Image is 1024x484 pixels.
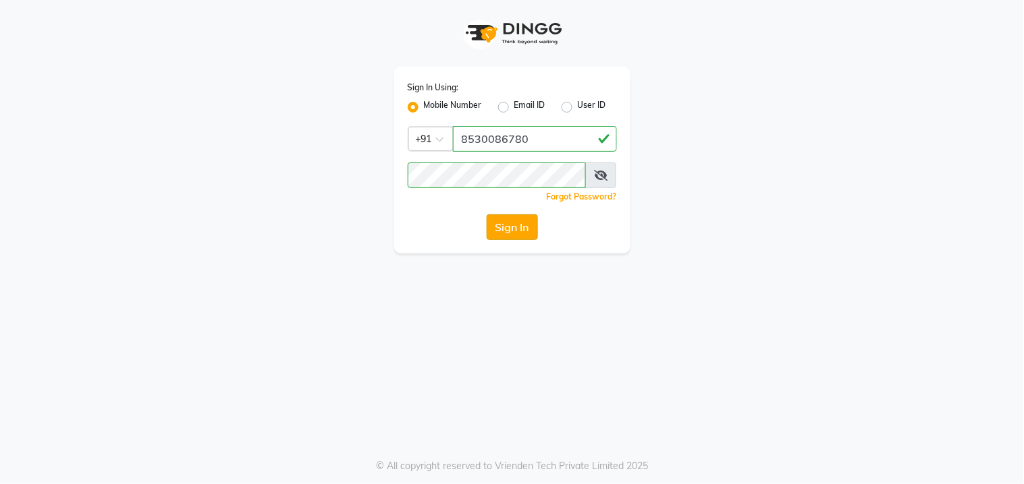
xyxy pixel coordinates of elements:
label: Mobile Number [424,99,482,115]
label: Email ID [514,99,545,115]
label: User ID [578,99,606,115]
input: Username [408,162,587,188]
label: Sign In Using: [408,82,459,94]
input: Username [453,126,617,152]
a: Forgot Password? [547,191,617,202]
img: logo1.svg [458,13,566,53]
button: Sign In [487,214,538,240]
